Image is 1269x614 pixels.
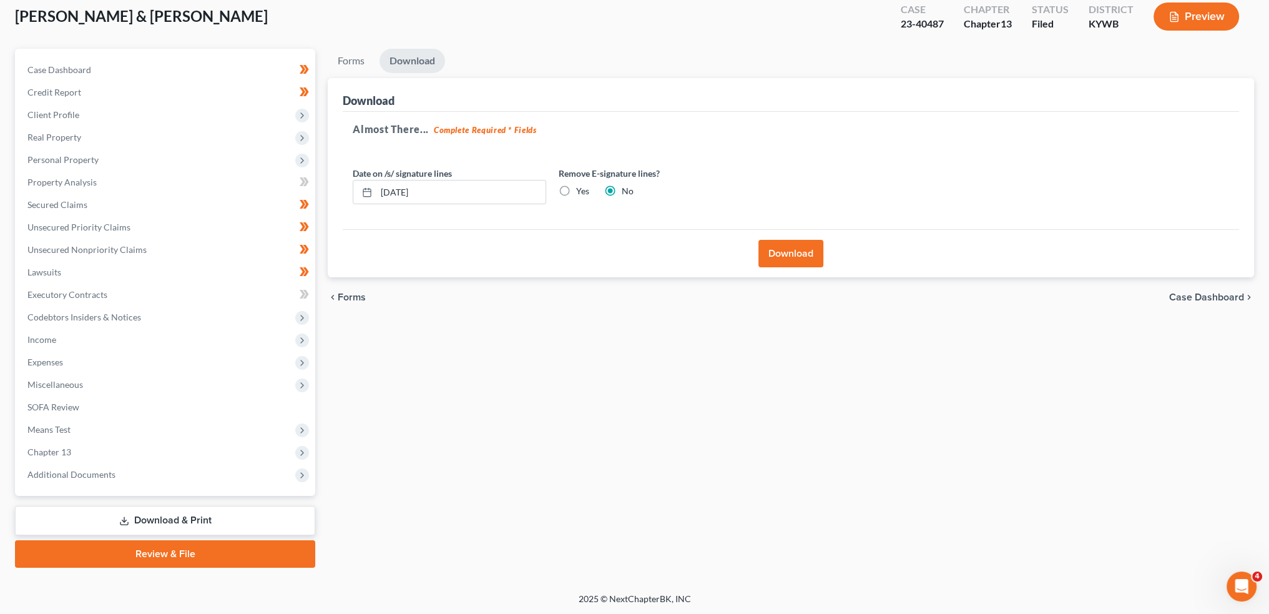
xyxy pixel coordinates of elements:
[27,402,79,412] span: SOFA Review
[380,49,445,73] a: Download
[27,132,81,142] span: Real Property
[15,540,315,568] a: Review & File
[1032,2,1069,17] div: Status
[964,17,1012,31] div: Chapter
[1227,572,1257,602] iframe: Intercom live chat
[559,167,752,180] label: Remove E-signature lines?
[27,267,61,277] span: Lawsuits
[1154,2,1239,31] button: Preview
[17,81,315,104] a: Credit Report
[353,167,452,180] label: Date on /s/ signature lines
[1252,572,1262,582] span: 4
[328,292,338,302] i: chevron_left
[17,194,315,216] a: Secured Claims
[17,59,315,81] a: Case Dashboard
[27,447,71,457] span: Chapter 13
[27,244,147,255] span: Unsecured Nonpriority Claims
[27,177,97,187] span: Property Analysis
[1244,292,1254,302] i: chevron_right
[27,64,91,75] span: Case Dashboard
[1001,17,1012,29] span: 13
[27,199,87,210] span: Secured Claims
[17,396,315,418] a: SOFA Review
[27,469,115,480] span: Additional Documents
[15,506,315,535] a: Download & Print
[901,17,944,31] div: 23-40487
[1089,2,1134,17] div: District
[328,292,383,302] button: chevron_left Forms
[27,424,71,435] span: Means Test
[901,2,944,17] div: Case
[27,379,83,390] span: Miscellaneous
[338,292,366,302] span: Forms
[15,7,268,25] span: [PERSON_NAME] & [PERSON_NAME]
[964,2,1012,17] div: Chapter
[17,216,315,239] a: Unsecured Priority Claims
[17,171,315,194] a: Property Analysis
[27,154,99,165] span: Personal Property
[328,49,375,73] a: Forms
[622,185,634,197] label: No
[27,334,56,345] span: Income
[758,240,823,267] button: Download
[353,122,1229,137] h5: Almost There...
[434,125,537,135] strong: Complete Required * Fields
[1169,292,1254,302] a: Case Dashboard chevron_right
[27,289,107,300] span: Executory Contracts
[17,261,315,284] a: Lawsuits
[27,87,81,97] span: Credit Report
[17,239,315,261] a: Unsecured Nonpriority Claims
[1169,292,1244,302] span: Case Dashboard
[1089,17,1134,31] div: KYWB
[576,185,589,197] label: Yes
[27,109,79,120] span: Client Profile
[17,284,315,306] a: Executory Contracts
[27,222,130,232] span: Unsecured Priority Claims
[27,312,141,322] span: Codebtors Insiders & Notices
[27,357,63,367] span: Expenses
[1032,17,1069,31] div: Filed
[343,93,394,108] div: Download
[376,181,546,204] input: MM/DD/YYYY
